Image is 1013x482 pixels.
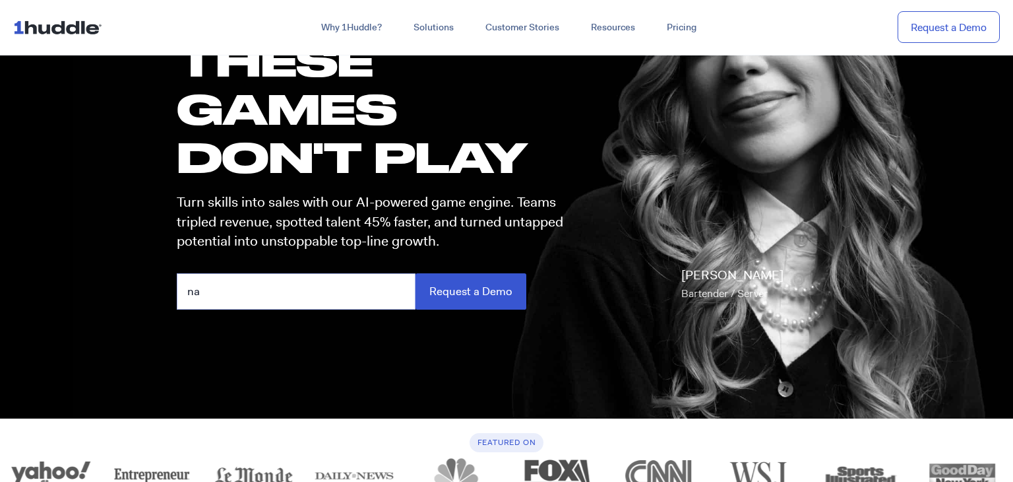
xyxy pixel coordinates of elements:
[470,16,575,40] a: Customer Stories
[470,433,544,452] h6: Featured On
[305,16,398,40] a: Why 1Huddle?
[177,36,575,182] h1: these GAMES DON'T PLAY
[681,287,768,300] span: Bartender / Server
[651,16,712,40] a: Pricing
[575,16,651,40] a: Resources
[177,193,575,251] p: Turn skills into sales with our AI-powered game engine. Teams tripled revenue, spotted talent 45%...
[398,16,470,40] a: Solutions
[177,273,415,310] input: Business Email*
[898,11,1000,44] a: Request a Demo
[681,266,783,303] p: [PERSON_NAME]
[415,273,526,310] input: Request a Demo
[13,15,107,40] img: ...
